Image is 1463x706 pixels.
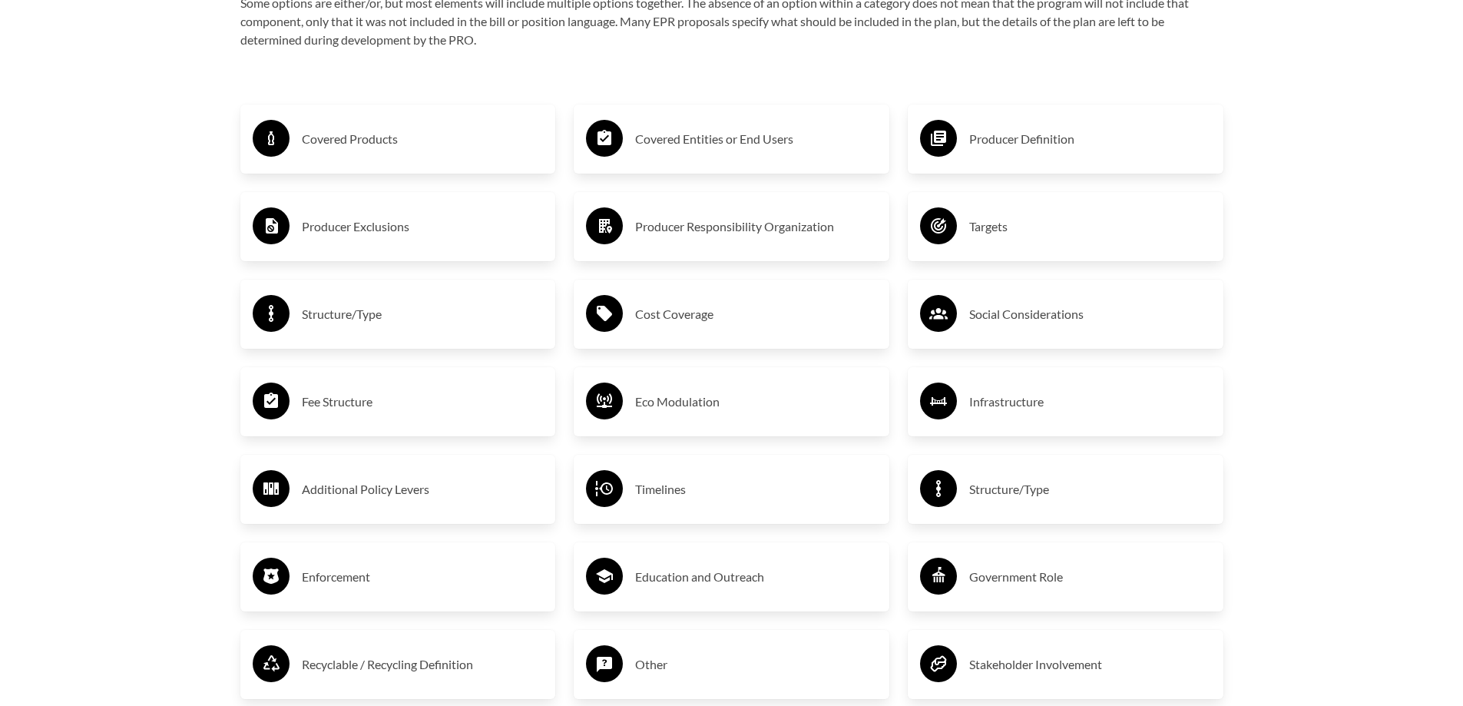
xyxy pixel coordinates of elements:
[969,389,1211,414] h3: Infrastructure
[969,652,1211,677] h3: Stakeholder Involvement
[635,652,877,677] h3: Other
[302,652,544,677] h3: Recyclable / Recycling Definition
[635,302,877,326] h3: Cost Coverage
[302,214,544,239] h3: Producer Exclusions
[635,127,877,151] h3: Covered Entities or End Users
[635,389,877,414] h3: Eco Modulation
[969,477,1211,502] h3: Structure/Type
[635,214,877,239] h3: Producer Responsibility Organization
[969,127,1211,151] h3: Producer Definition
[302,477,544,502] h3: Additional Policy Levers
[302,302,544,326] h3: Structure/Type
[969,214,1211,239] h3: Targets
[302,565,544,589] h3: Enforcement
[969,565,1211,589] h3: Government Role
[302,127,544,151] h3: Covered Products
[635,565,877,589] h3: Education and Outreach
[969,302,1211,326] h3: Social Considerations
[302,389,544,414] h3: Fee Structure
[635,477,877,502] h3: Timelines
